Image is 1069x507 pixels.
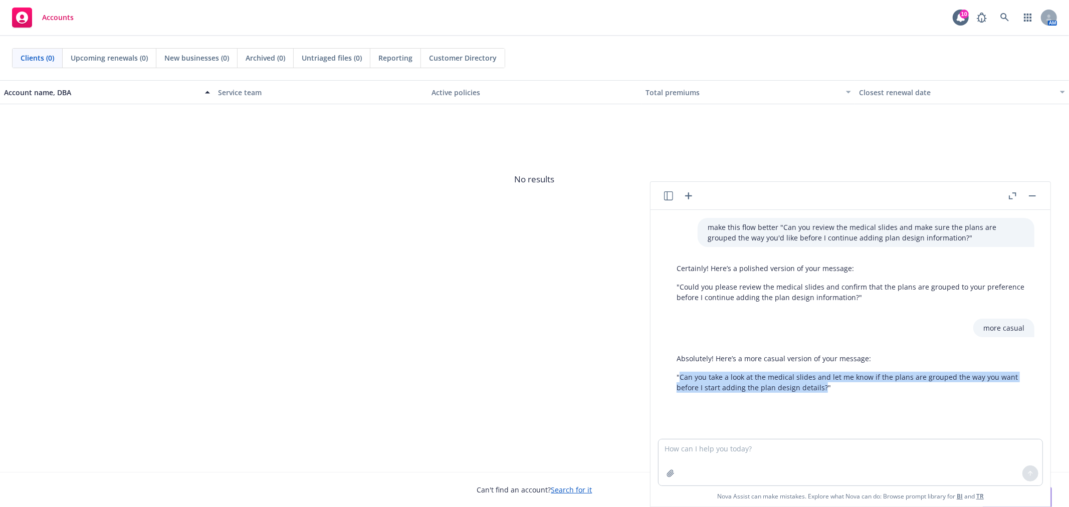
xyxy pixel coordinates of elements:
[677,372,1024,393] p: "Can you take a look at the medical slides and let me know if the plans are grouped the way you w...
[859,87,1054,98] div: Closest renewal date
[972,8,992,28] a: Report a Bug
[302,53,362,63] span: Untriaged files (0)
[551,485,592,494] a: Search for it
[983,323,1024,333] p: more casual
[21,53,54,63] span: Clients (0)
[708,222,1024,243] p: make this flow better "Can you review the medical slides and make sure the plans are grouped the ...
[957,492,963,500] a: BI
[677,263,1024,274] p: Certainly! Here’s a polished version of your message:
[1018,8,1038,28] a: Switch app
[677,282,1024,303] p: "Could you please review the medical slides and confirm that the plans are grouped to your prefer...
[42,14,74,22] span: Accounts
[427,80,642,104] button: Active policies
[432,87,637,98] div: Active policies
[8,4,78,32] a: Accounts
[214,80,428,104] button: Service team
[164,53,229,63] span: New businesses (0)
[655,486,1046,506] span: Nova Assist can make mistakes. Explore what Nova can do: Browse prompt library for and
[677,353,1024,364] p: Absolutely! Here’s a more casual version of your message:
[477,484,592,495] span: Can't find an account?
[642,80,856,104] button: Total premiums
[429,53,497,63] span: Customer Directory
[218,87,424,98] div: Service team
[378,53,412,63] span: Reporting
[4,87,199,98] div: Account name, DBA
[995,8,1015,28] a: Search
[71,53,148,63] span: Upcoming renewals (0)
[855,80,1069,104] button: Closest renewal date
[960,10,969,19] div: 10
[646,87,840,98] div: Total premiums
[976,492,984,500] a: TR
[246,53,285,63] span: Archived (0)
